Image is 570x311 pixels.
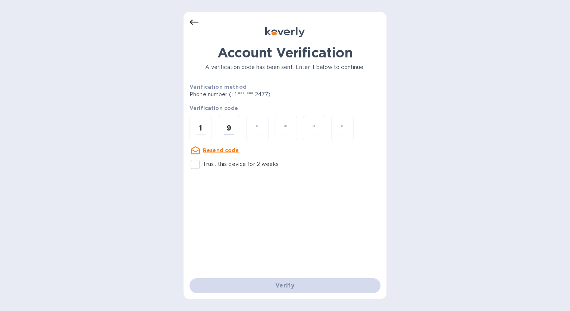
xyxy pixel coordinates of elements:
[190,45,380,60] h1: Account Verification
[203,147,239,153] u: Resend code
[190,63,380,71] p: A verification code has been sent. Enter it below to continue.
[190,91,328,98] p: Phone number (+1 *** *** 2477)
[190,84,247,90] b: Verification method
[190,104,380,112] p: Verification code
[203,160,279,168] p: Trust this device for 2 weeks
